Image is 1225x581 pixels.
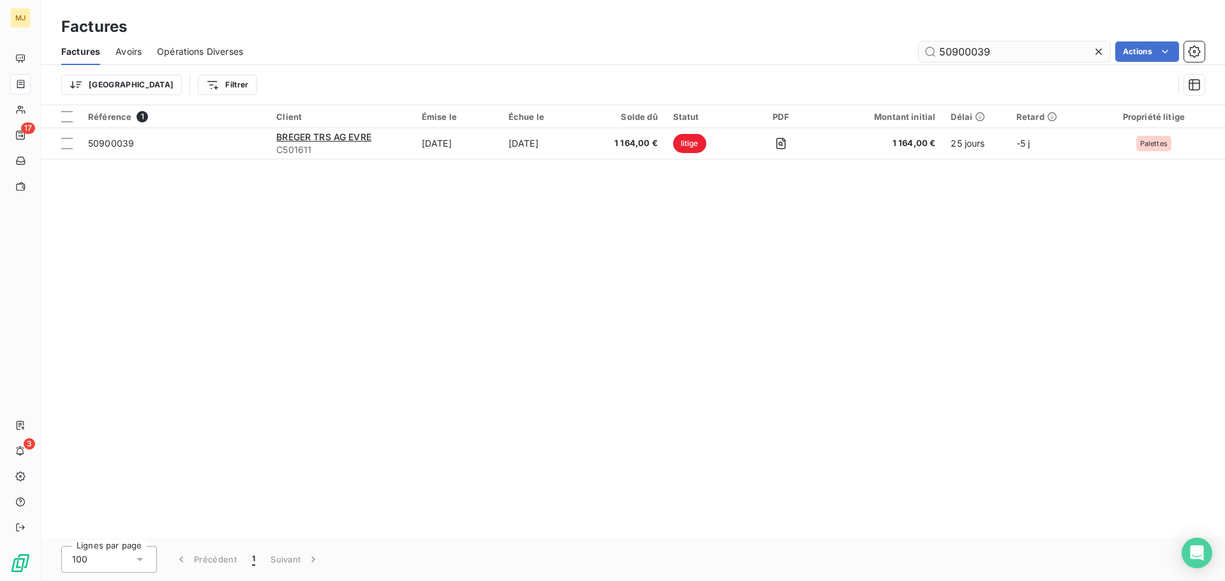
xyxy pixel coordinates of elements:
[263,546,327,573] button: Suivant
[24,438,35,450] span: 3
[276,143,406,156] span: C501611
[61,15,127,38] h3: Factures
[61,75,182,95] button: [GEOGRAPHIC_DATA]
[157,45,243,58] span: Opérations Diverses
[673,112,732,122] div: Statut
[276,131,371,142] span: BREGER TRS AG EVRE
[829,112,935,122] div: Montant initial
[1140,140,1168,147] span: Palettes
[198,75,256,95] button: Filtrer
[21,122,35,134] span: 17
[919,41,1110,62] input: Rechercher
[414,128,501,159] td: [DATE]
[1182,538,1212,568] div: Open Intercom Messenger
[252,553,255,566] span: 1
[72,553,87,566] span: 100
[829,137,935,150] span: 1 164,00 €
[673,134,706,153] span: litige
[1115,41,1179,62] button: Actions
[748,112,814,122] div: PDF
[88,112,131,122] span: Référence
[943,128,1008,159] td: 25 jours
[88,138,134,149] span: 50900039
[509,112,581,122] div: Échue le
[61,45,100,58] span: Factures
[1090,112,1217,122] div: Propriété litige
[10,8,31,28] div: MJ
[596,137,658,150] span: 1 164,00 €
[1016,138,1030,149] span: -5 j
[10,553,31,573] img: Logo LeanPay
[276,112,406,122] div: Client
[596,112,658,122] div: Solde dû
[137,111,148,122] span: 1
[501,128,588,159] td: [DATE]
[244,546,263,573] button: 1
[1016,112,1075,122] div: Retard
[951,112,1000,122] div: Délai
[167,546,244,573] button: Précédent
[115,45,142,58] span: Avoirs
[422,112,493,122] div: Émise le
